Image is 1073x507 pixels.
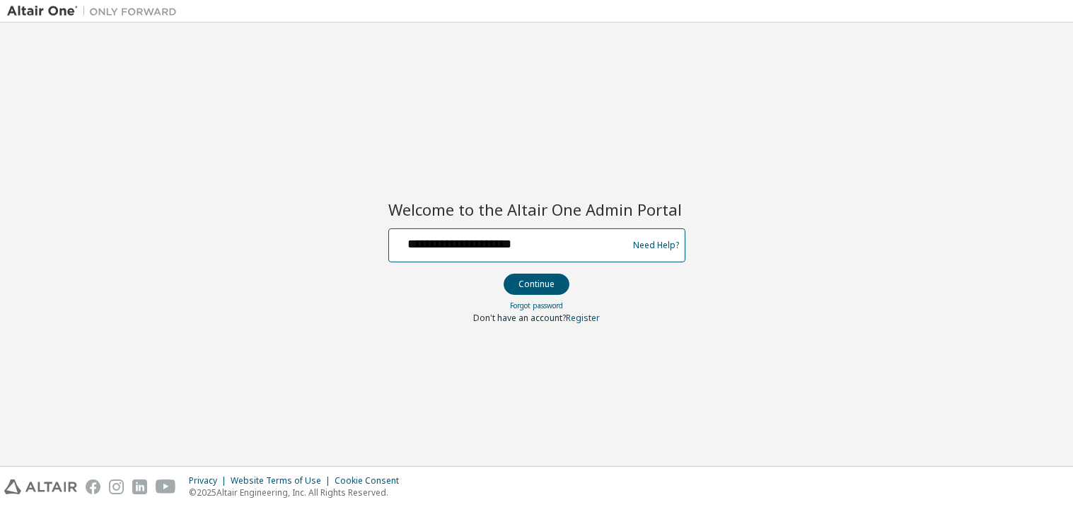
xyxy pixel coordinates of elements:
[109,479,124,494] img: instagram.svg
[566,312,600,324] a: Register
[335,475,407,486] div: Cookie Consent
[473,312,566,324] span: Don't have an account?
[132,479,147,494] img: linkedin.svg
[86,479,100,494] img: facebook.svg
[156,479,176,494] img: youtube.svg
[189,486,407,499] p: © 2025 Altair Engineering, Inc. All Rights Reserved.
[231,475,335,486] div: Website Terms of Use
[504,274,569,295] button: Continue
[189,475,231,486] div: Privacy
[4,479,77,494] img: altair_logo.svg
[388,199,685,219] h2: Welcome to the Altair One Admin Portal
[510,301,563,310] a: Forgot password
[7,4,184,18] img: Altair One
[633,245,679,245] a: Need Help?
